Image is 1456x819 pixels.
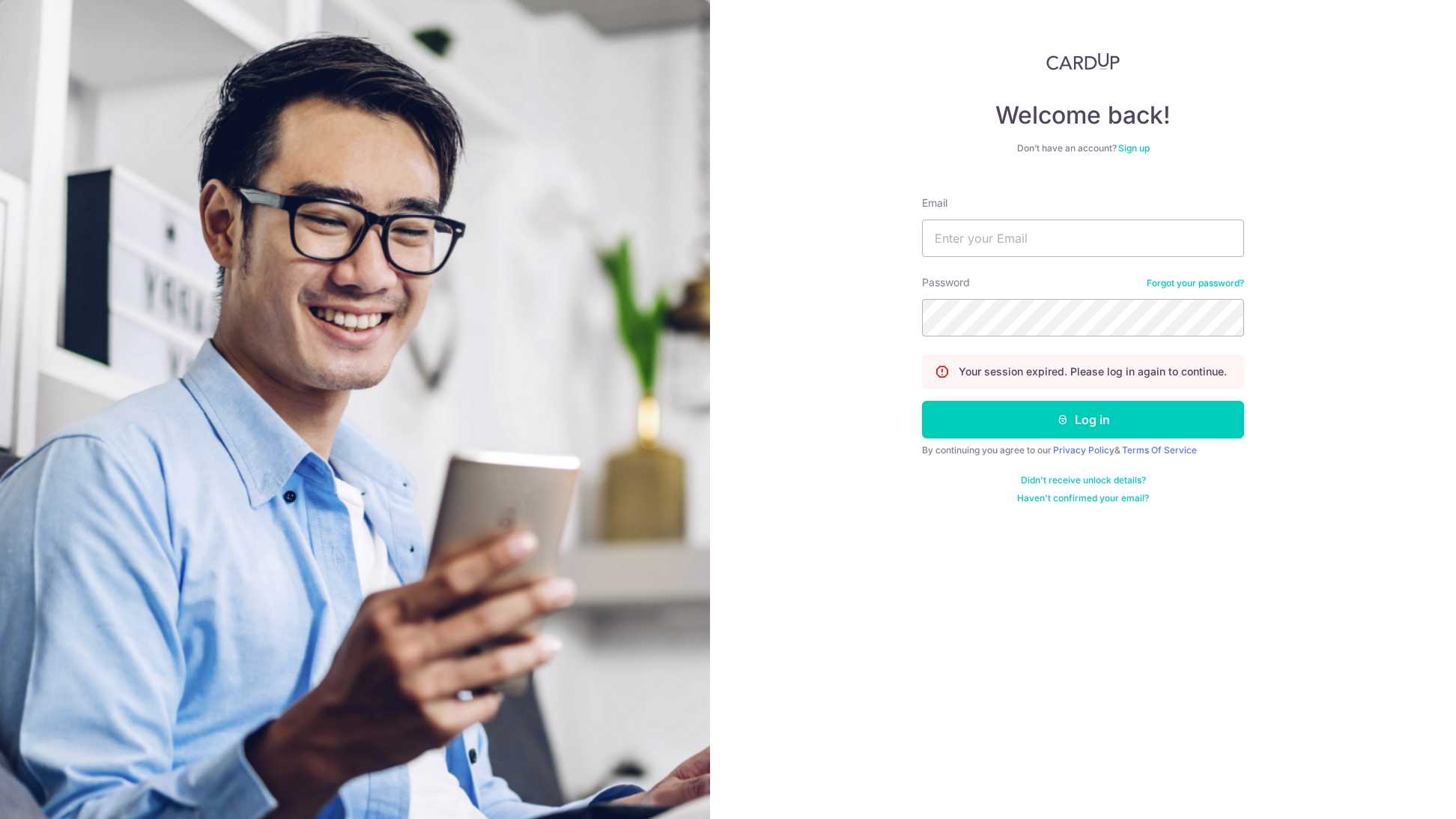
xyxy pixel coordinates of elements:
a: Privacy Policy [1053,444,1114,456]
a: Didn't receive unlock details? [1021,474,1146,486]
a: Forgot your password? [1147,277,1244,289]
a: Haven't confirmed your email? [1017,492,1149,504]
h4: Welcome back! [922,100,1244,130]
a: Terms Of Service [1122,444,1197,456]
label: Email [922,196,947,211]
input: Enter your Email [922,220,1244,257]
img: CardUp Logo [1046,52,1120,70]
p: Your session expired. Please log in again to continue. [959,364,1227,379]
div: By continuing you agree to our & [922,444,1244,456]
a: Sign up [1118,142,1150,154]
div: Don’t have an account? [922,142,1244,154]
label: Password [922,275,970,290]
button: Log in [922,401,1244,438]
